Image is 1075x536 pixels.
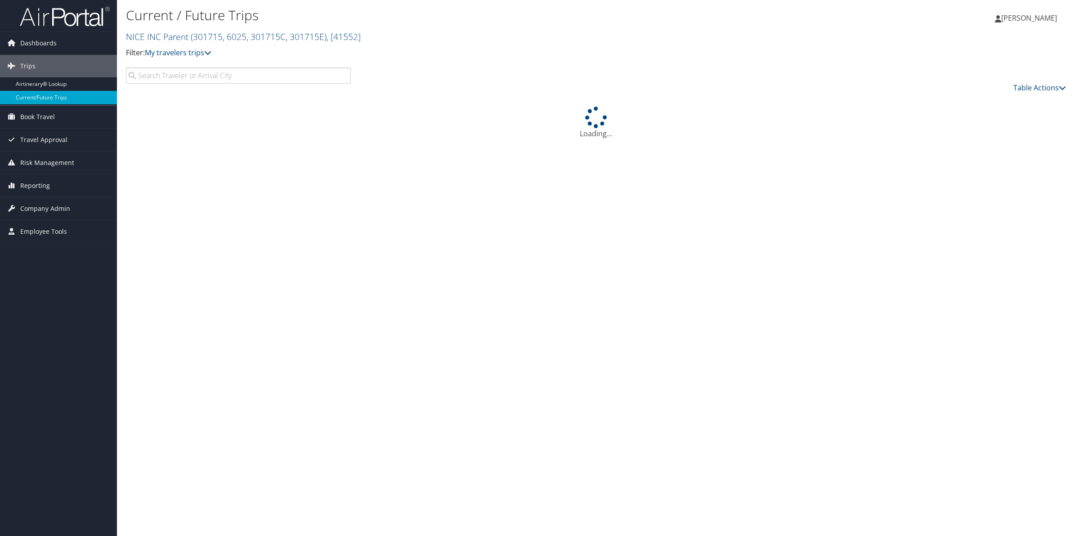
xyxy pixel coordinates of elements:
[327,31,361,43] span: , [ 41552 ]
[20,197,70,220] span: Company Admin
[20,55,36,77] span: Trips
[126,6,752,25] h1: Current / Future Trips
[126,67,351,84] input: Search Traveler or Arrival City
[126,31,361,43] a: NICE INC Parent
[20,152,74,174] span: Risk Management
[20,106,55,128] span: Book Travel
[1013,83,1066,93] a: Table Actions
[1001,13,1057,23] span: [PERSON_NAME]
[145,48,211,58] a: My travelers trips
[20,174,50,197] span: Reporting
[20,6,110,27] img: airportal-logo.png
[126,107,1066,139] div: Loading...
[126,47,752,59] p: Filter:
[191,31,327,43] span: ( 301715, 6025, 301715C, 301715E )
[20,32,57,54] span: Dashboards
[995,4,1066,31] a: [PERSON_NAME]
[20,220,67,243] span: Employee Tools
[20,129,67,151] span: Travel Approval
